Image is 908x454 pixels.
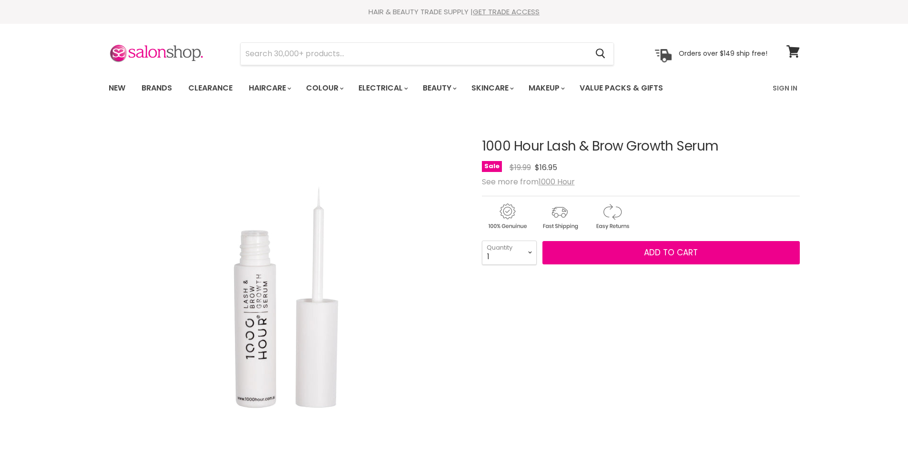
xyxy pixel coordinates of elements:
button: Search [588,43,613,65]
select: Quantity [482,241,537,264]
nav: Main [97,74,812,102]
a: Makeup [521,78,571,98]
input: Search [241,43,588,65]
img: returns.gif [587,202,637,231]
ul: Main menu [102,74,719,102]
a: Value Packs & Gifts [572,78,670,98]
a: New [102,78,133,98]
a: Electrical [351,78,414,98]
span: See more from [482,176,575,187]
a: Brands [134,78,179,98]
button: Add to cart [542,241,800,265]
span: Sale [482,161,502,172]
span: $16.95 [535,162,557,173]
span: $19.99 [510,162,531,173]
form: Product [240,42,614,65]
p: Orders over $149 ship free! [679,49,767,58]
a: GET TRADE ACCESS [473,7,540,17]
a: Sign In [767,78,803,98]
a: Beauty [416,78,462,98]
img: genuine.gif [482,202,532,231]
img: shipping.gif [534,202,585,231]
div: HAIR & BEAUTY TRADE SUPPLY | [97,7,812,17]
h1: 1000 Hour Lash & Brow Growth Serum [482,139,800,154]
a: 1000 Hour [539,176,575,187]
a: Haircare [242,78,297,98]
a: Colour [299,78,349,98]
a: Skincare [464,78,520,98]
a: Clearance [181,78,240,98]
span: Add to cart [644,247,698,258]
